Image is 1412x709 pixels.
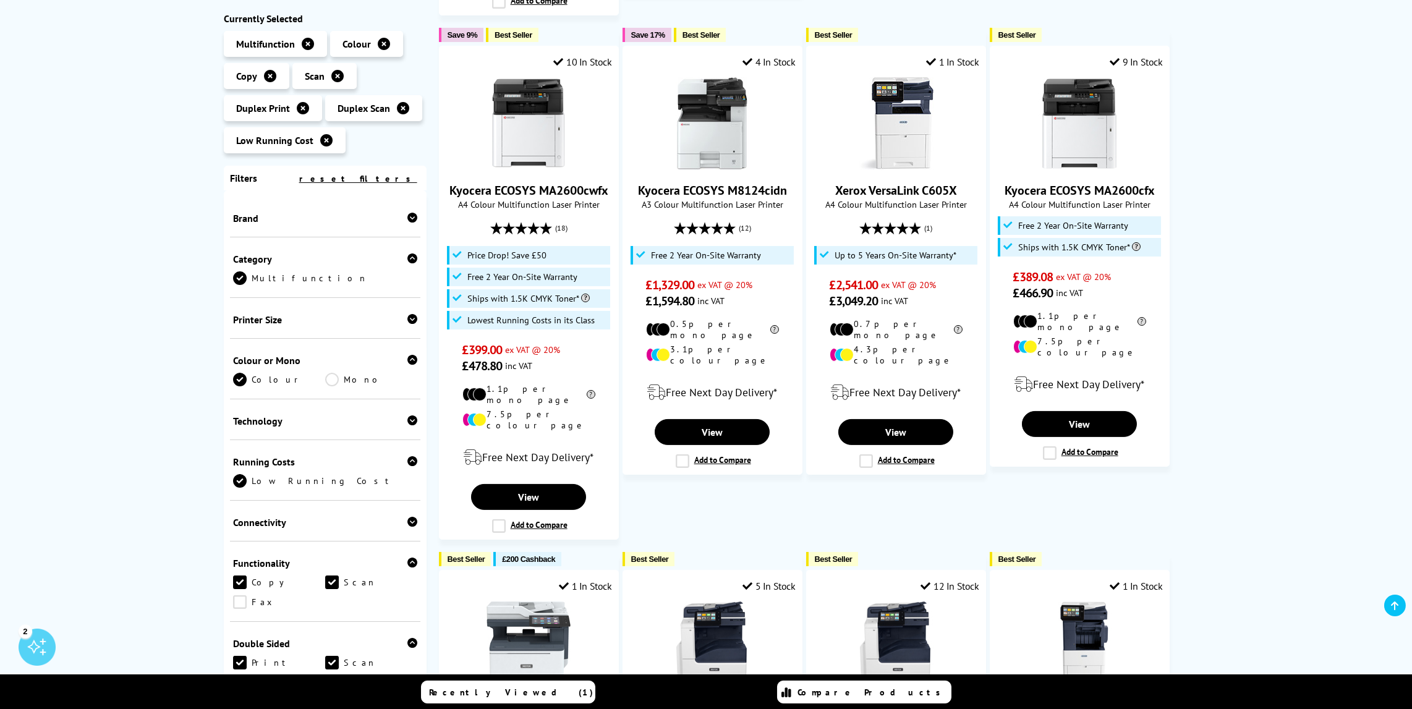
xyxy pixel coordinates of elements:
[233,313,417,326] div: Printer Size
[666,601,759,694] img: Xerox VersaLink C7120DNW
[236,38,295,50] span: Multifunction
[676,454,751,468] label: Add to Compare
[815,30,853,40] span: Best Seller
[505,360,532,371] span: inc VAT
[849,601,942,694] img: Xerox VersaLink C7130DN
[990,552,1042,566] button: Best Seller
[646,293,695,309] span: £1,594.80
[1013,269,1053,285] span: £389.08
[742,580,796,592] div: 5 In Stock
[838,419,953,445] a: View
[813,198,979,210] span: A4 Colour Multifunction Laser Printer
[697,279,752,291] span: ex VAT @ 20%
[446,440,612,475] div: modal_delivery
[467,294,590,304] span: Ships with 1.5K CMYK Toner*
[233,595,325,609] a: Fax
[462,342,503,358] span: £399.00
[697,295,725,307] span: inc VAT
[449,182,608,198] a: Kyocera ECOSYS MA2600cwfx
[502,554,555,564] span: £200 Cashback
[233,415,417,427] div: Technology
[462,409,595,431] li: 7.5p per colour page
[421,681,595,703] a: Recently Viewed (1)
[462,358,503,374] span: £478.80
[777,681,951,703] a: Compare Products
[830,318,963,341] li: 0.7p per mono page
[849,77,942,170] img: Xerox VersaLink C605X
[505,344,560,355] span: ex VAT @ 20%
[646,277,695,293] span: £1,329.00
[921,580,979,592] div: 12 In Stock
[233,656,325,669] a: Print
[990,28,1042,42] button: Best Seller
[1013,285,1053,301] span: £466.90
[233,637,417,650] div: Double Sided
[1056,287,1083,299] span: inc VAT
[1043,446,1118,460] label: Add to Compare
[230,172,257,184] span: Filters
[233,271,368,285] a: Multifunction
[623,552,675,566] button: Best Seller
[629,198,796,210] span: A3 Colour Multifunction Laser Printer
[305,70,325,82] span: Scan
[629,375,796,410] div: modal_delivery
[1110,580,1163,592] div: 1 In Stock
[448,30,477,40] span: Save 9%
[233,354,417,367] div: Colour or Mono
[1018,242,1141,252] span: Ships with 1.5K CMYK Toner*
[881,295,908,307] span: inc VAT
[813,375,979,410] div: modal_delivery
[233,373,325,386] a: Colour
[1033,160,1126,172] a: Kyocera ECOSYS MA2600cfx
[448,554,485,564] span: Best Seller
[997,198,1163,210] span: A4 Colour Multifunction Laser Printer
[439,552,491,566] button: Best Seller
[830,344,963,366] li: 4.3p per colour page
[482,77,575,170] img: Kyocera ECOSYS MA2600cwfx
[233,575,325,589] a: Copy
[325,373,417,386] a: Mono
[224,12,427,25] div: Currently Selected
[638,182,787,198] a: Kyocera ECOSYS M8124cidn
[830,293,878,309] span: £3,049.20
[666,77,759,170] img: Kyocera ECOSYS M8124cidn
[797,687,947,698] span: Compare Products
[1022,411,1137,437] a: View
[631,30,665,40] span: Save 17%
[881,279,936,291] span: ex VAT @ 20%
[1033,77,1126,170] img: Kyocera ECOSYS MA2600cfx
[1056,271,1111,282] span: ex VAT @ 20%
[486,28,538,42] button: Best Seller
[1033,601,1126,694] img: Xerox VersaLink C605XL
[998,554,1036,564] span: Best Seller
[835,182,957,198] a: Xerox VersaLink C605X
[342,38,371,50] span: Colour
[1110,56,1163,68] div: 9 In Stock
[651,250,761,260] span: Free 2 Year On-Site Warranty
[859,454,935,468] label: Add to Compare
[467,250,547,260] span: Price Drop! Save £50
[997,367,1163,402] div: modal_delivery
[495,30,532,40] span: Best Seller
[830,277,878,293] span: £2,541.00
[806,552,859,566] button: Best Seller
[233,516,417,529] div: Connectivity
[233,253,417,265] div: Category
[482,160,575,172] a: Kyocera ECOSYS MA2600cwfx
[998,30,1036,40] span: Best Seller
[623,28,671,42] button: Save 17%
[236,102,290,114] span: Duplex Print
[646,344,779,366] li: 3.1p per colour page
[325,656,417,669] a: Scan
[233,212,417,224] div: Brand
[467,272,577,282] span: Free 2 Year On-Site Warranty
[553,56,611,68] div: 10 In Stock
[492,519,568,533] label: Add to Compare
[646,318,779,341] li: 0.5p per mono page
[233,474,417,488] a: Low Running Cost
[233,456,417,468] div: Running Costs
[1013,310,1146,333] li: 1.1p per mono page
[806,28,859,42] button: Best Seller
[559,580,612,592] div: 1 In Stock
[674,28,726,42] button: Best Seller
